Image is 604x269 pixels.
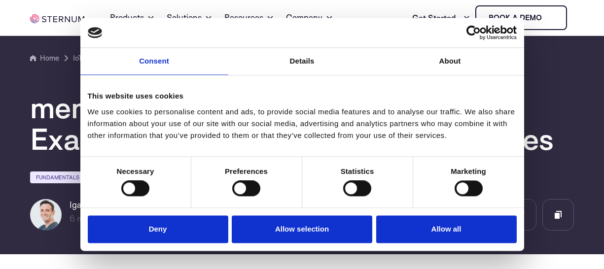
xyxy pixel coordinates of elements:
[30,92,574,155] h1: memcpy C Function – Syntax, Examples, and Security Best Practices
[341,167,374,175] strong: Statistics
[30,14,84,23] img: sternum iot
[117,167,154,175] strong: Necessary
[88,27,103,38] img: logo
[376,215,517,243] button: Allow all
[80,48,228,75] a: Consent
[225,167,268,175] strong: Preferences
[232,215,372,243] button: Allow selection
[70,213,75,224] span: 6
[475,5,567,30] a: Book a demo
[73,52,99,64] a: IoT Blog
[30,199,62,231] img: Igal Zeifman
[228,48,376,75] a: Details
[30,52,59,64] a: Home
[88,90,517,102] div: This website uses cookies
[451,167,486,175] strong: Marketing
[70,213,114,224] span: min read |
[88,215,228,243] button: Deny
[70,199,143,211] h6: Igal Zeifman
[412,8,470,28] a: Get Started
[546,14,554,22] img: sternum iot
[430,25,517,40] a: Usercentrics Cookiebot - opens in a new window
[376,48,524,75] a: About
[88,106,517,141] div: We use cookies to personalise content and ads, to provide social media features and to analyse ou...
[30,171,85,183] a: Fundamentals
